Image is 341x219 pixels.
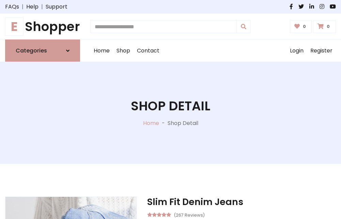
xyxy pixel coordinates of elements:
[26,3,38,11] a: Help
[174,210,205,219] small: (267 Reviews)
[159,119,168,127] p: -
[19,3,26,11] span: |
[134,40,163,62] a: Contact
[5,17,24,36] span: E
[147,197,336,207] h3: Slim Fit Denim Jeans
[325,24,331,30] span: 0
[168,119,198,127] p: Shop Detail
[5,19,80,34] h1: Shopper
[5,40,80,62] a: Categories
[16,47,47,54] h6: Categories
[313,20,336,33] a: 0
[131,98,210,113] h1: Shop Detail
[307,40,336,62] a: Register
[113,40,134,62] a: Shop
[46,3,67,11] a: Support
[5,3,19,11] a: FAQs
[90,40,113,62] a: Home
[143,119,159,127] a: Home
[5,19,80,34] a: EShopper
[290,20,312,33] a: 0
[286,40,307,62] a: Login
[38,3,46,11] span: |
[301,24,308,30] span: 0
